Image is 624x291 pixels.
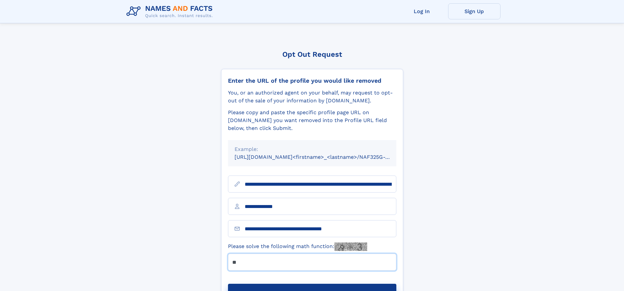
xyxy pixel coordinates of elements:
[235,154,409,160] small: [URL][DOMAIN_NAME]<firstname>_<lastname>/NAF325G-xxxxxxxx
[221,50,403,58] div: Opt Out Request
[228,109,396,132] div: Please copy and paste the specific profile page URL on [DOMAIN_NAME] you want removed into the Pr...
[235,145,390,153] div: Example:
[124,3,218,20] img: Logo Names and Facts
[228,77,396,84] div: Enter the URL of the profile you would like removed
[228,89,396,105] div: You, or an authorized agent on your behalf, may request to opt-out of the sale of your informatio...
[396,3,448,19] a: Log In
[448,3,501,19] a: Sign Up
[228,242,367,251] label: Please solve the following math function:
